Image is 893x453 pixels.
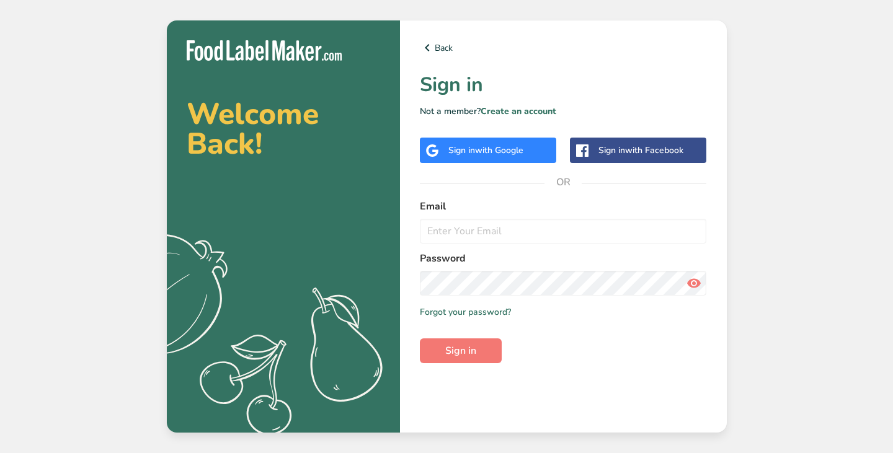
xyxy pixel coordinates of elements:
[481,105,556,117] a: Create an account
[598,144,683,157] div: Sign in
[475,144,523,156] span: with Google
[445,343,476,358] span: Sign in
[187,40,342,61] img: Food Label Maker
[625,144,683,156] span: with Facebook
[420,219,707,244] input: Enter Your Email
[420,306,511,319] a: Forgot your password?
[448,144,523,157] div: Sign in
[420,338,502,363] button: Sign in
[420,70,707,100] h1: Sign in
[420,105,707,118] p: Not a member?
[420,40,707,55] a: Back
[187,99,380,159] h2: Welcome Back!
[544,164,582,201] span: OR
[420,251,707,266] label: Password
[420,199,707,214] label: Email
